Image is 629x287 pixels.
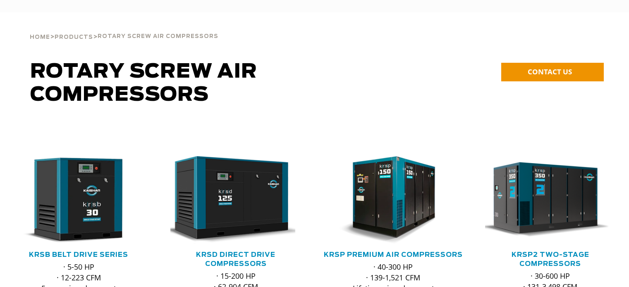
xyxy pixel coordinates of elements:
[30,12,218,44] div: > >
[324,251,463,258] a: KRSP Premium Air Compressors
[485,156,616,244] div: krsp350
[528,67,572,76] span: CONTACT US
[196,251,275,267] a: KRSD Direct Drive Compressors
[7,156,138,244] img: krsb30
[30,33,50,40] a: Home
[322,156,453,244] img: krsp150
[55,35,93,40] span: Products
[170,156,301,244] div: krsd125
[30,35,50,40] span: Home
[512,251,589,267] a: KRSP2 Two-Stage Compressors
[13,156,144,244] div: krsb30
[328,156,459,244] div: krsp150
[479,156,610,244] img: krsp350
[30,62,257,105] span: Rotary Screw Air Compressors
[29,251,128,258] a: KRSB Belt Drive Series
[501,63,604,81] a: CONTACT US
[164,156,295,244] img: krsd125
[55,33,93,40] a: Products
[98,34,218,39] span: Rotary Screw Air Compressors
